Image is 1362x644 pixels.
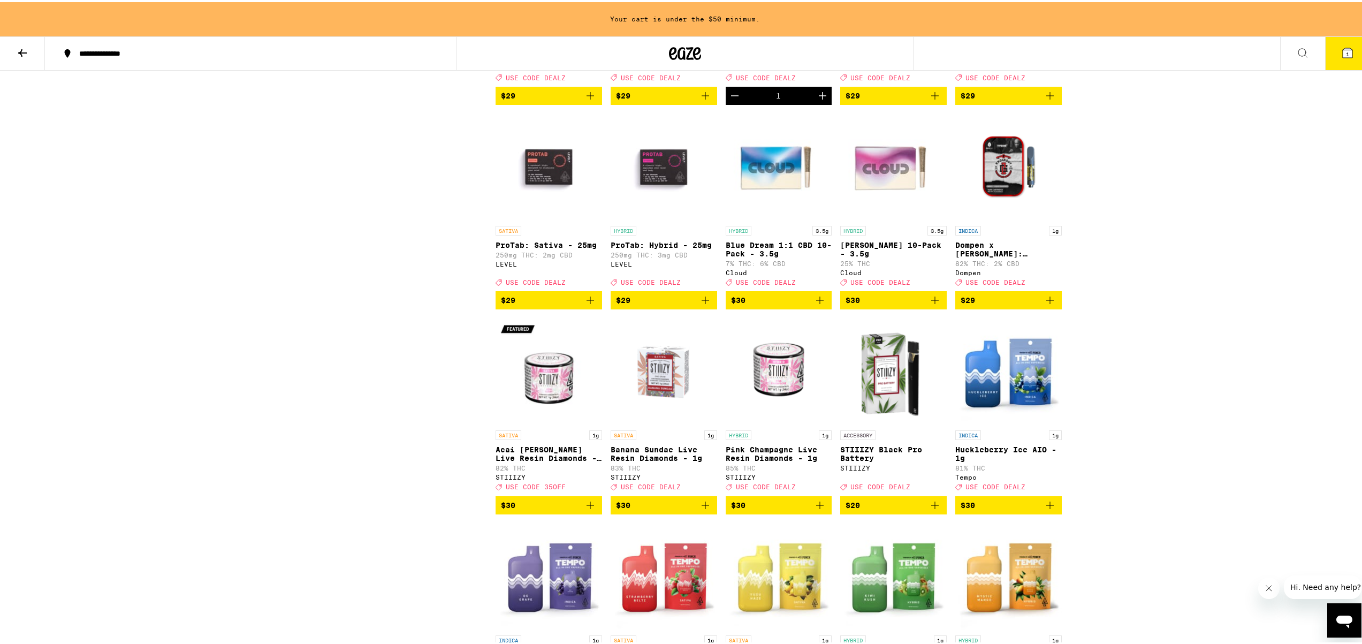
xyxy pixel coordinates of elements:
img: Tempo - Yuzu Haze AIO - 1g [726,521,832,628]
button: Add to bag [496,494,602,512]
span: USE CODE 35OFF [506,482,566,489]
p: SATIVA [726,633,751,643]
p: Blue Dream 1:1 CBD 10-Pack - 3.5g [726,239,832,256]
button: Add to bag [496,85,602,103]
img: LEVEL - ProTab: Hybrid - 25mg [611,111,717,218]
button: Add to bag [496,289,602,307]
div: Tempo [955,472,1062,479]
div: Dompen [955,267,1062,274]
button: Add to bag [840,85,947,103]
a: Open page for Acai Berry Live Resin Diamonds - 1g from STIIIZY [496,316,602,494]
span: USE CODE DEALZ [621,72,681,79]
span: $29 [846,89,860,98]
p: HYBRID [611,224,636,233]
p: 82% THC [496,463,602,469]
div: LEVEL [611,259,717,266]
p: 1g [934,633,947,643]
span: USE CODE DEALZ [850,72,910,79]
p: SATIVA [496,428,521,438]
span: USE CODE DEALZ [506,72,566,79]
span: $29 [501,89,515,98]
iframe: Button to launch messaging window [1327,601,1361,635]
img: Tempo - Strawberry Beltz AIO - 1g [611,521,717,628]
button: Add to bag [840,494,947,512]
img: Cloud - Blue Dream 1:1 CBD 10-Pack - 3.5g [726,111,832,218]
p: 7% THC: 6% CBD [726,258,832,265]
button: Increment [813,85,832,103]
p: [PERSON_NAME] 10-Pack - 3.5g [840,239,947,256]
span: USE CODE DEALZ [506,277,566,284]
a: Open page for ProTab: Hybrid - 25mg from LEVEL [611,111,717,289]
button: Add to bag [726,289,832,307]
div: LEVEL [496,259,602,266]
span: USE CODE DEALZ [965,482,1025,489]
a: Open page for Pink Champagne Live Resin Diamonds - 1g from STIIIZY [726,316,832,494]
p: Banana Sundae Live Resin Diamonds - 1g [611,443,717,460]
p: Dompen x [PERSON_NAME]: Knockout OG Live Resin Liquid Diamonds - 1g [955,239,1062,256]
span: USE CODE DEALZ [850,277,910,284]
a: Open page for Blue Dream 1:1 CBD 10-Pack - 3.5g from Cloud [726,111,832,289]
p: HYBRID [955,633,981,643]
p: ProTab: Hybrid - 25mg [611,239,717,247]
span: $30 [501,499,515,507]
p: 82% THC: 2% CBD [955,258,1062,265]
div: STIIIZY [611,472,717,479]
span: USE CODE DEALZ [965,277,1025,284]
span: USE CODE DEALZ [850,482,910,489]
p: HYBRID [726,428,751,438]
p: HYBRID [726,224,751,233]
p: 250mg THC: 3mg CBD [611,249,717,256]
p: 1g [589,633,602,643]
button: Add to bag [611,289,717,307]
p: 1g [1049,224,1062,233]
span: $29 [961,89,975,98]
a: Open page for ProTab: Sativa - 25mg from LEVEL [496,111,602,289]
span: $29 [961,294,975,302]
span: 1 [1346,49,1349,55]
span: $20 [846,499,860,507]
span: $29 [616,294,630,302]
button: Add to bag [840,289,947,307]
a: Open page for Huckleberry Ice AIO - 1g from Tempo [955,316,1062,494]
p: Huckleberry Ice AIO - 1g [955,443,1062,460]
span: USE CODE DEALZ [736,277,796,284]
span: USE CODE DEALZ [736,482,796,489]
iframe: Message from company [1284,573,1361,597]
img: Dompen - Dompen x Tyson: Knockout OG Live Resin Liquid Diamonds - 1g [955,111,1062,218]
p: 250mg THC: 2mg CBD [496,249,602,256]
span: $30 [961,499,975,507]
p: STIIIZY Black Pro Battery [840,443,947,460]
a: Open page for STIIIZY Black Pro Battery from STIIIZY [840,316,947,494]
img: STIIIZY - STIIIZY Black Pro Battery [840,316,947,423]
p: 1g [589,428,602,438]
p: 1g [819,428,832,438]
button: Decrement [726,85,744,103]
span: $30 [616,499,630,507]
button: Add to bag [611,85,717,103]
div: Cloud [840,267,947,274]
p: 1g [819,633,832,643]
p: ACCESSORY [840,428,876,438]
span: $30 [846,294,860,302]
a: Open page for Banana Sundae Live Resin Diamonds - 1g from STIIIZY [611,316,717,494]
div: STIIIZY [726,472,832,479]
img: STIIIZY - Pink Champagne Live Resin Diamonds - 1g [726,316,832,423]
img: STIIIZY - Banana Sundae Live Resin Diamonds - 1g [611,316,717,423]
img: LEVEL - ProTab: Sativa - 25mg [496,111,602,218]
span: USE CODE DEALZ [965,72,1025,79]
p: 83% THC [611,463,717,469]
img: Tempo - OG Grape AIO - 1g [496,521,602,628]
a: Open page for Runtz 10-Pack - 3.5g from Cloud [840,111,947,289]
p: 85% THC [726,463,832,469]
iframe: Close message [1258,575,1280,597]
span: $29 [501,294,515,302]
p: Pink Champagne Live Resin Diamonds - 1g [726,443,832,460]
p: SATIVA [611,633,636,643]
p: 1g [704,428,717,438]
p: Acai [PERSON_NAME] Live Resin Diamonds - 1g [496,443,602,460]
img: Tempo - Kiwi Kush AIO - 1g [840,521,947,628]
div: Cloud [726,267,832,274]
p: HYBRID [840,224,866,233]
span: USE CODE DEALZ [621,482,681,489]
